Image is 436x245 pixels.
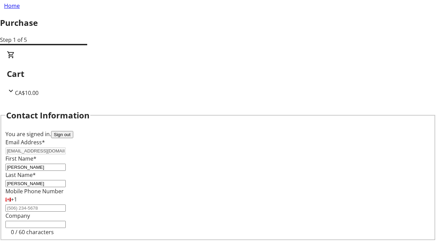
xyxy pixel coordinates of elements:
[5,138,45,146] label: Email Address*
[5,130,431,138] div: You are signed in.
[5,212,30,219] label: Company
[7,51,429,97] div: CartCA$10.00
[15,89,38,97] span: CA$10.00
[5,171,36,179] label: Last Name*
[11,228,54,236] tr-character-limit: 0 / 60 characters
[51,131,73,138] button: Sign out
[6,109,90,121] h2: Contact Information
[5,187,64,195] label: Mobile Phone Number
[7,68,429,80] h2: Cart
[5,155,36,162] label: First Name*
[5,205,66,212] input: (506) 234-5678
